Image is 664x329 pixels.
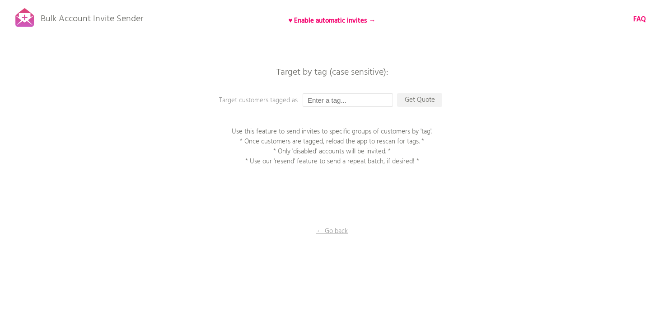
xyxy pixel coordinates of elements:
b: ♥ Enable automatic invites → [289,15,376,26]
b: FAQ [633,14,646,25]
p: Target customers tagged as [219,95,400,105]
p: Get Quote [397,93,442,107]
a: FAQ [633,14,646,24]
p: Target by tag (case sensitive): [196,68,468,77]
p: ← Go back [287,226,377,236]
p: Bulk Account Invite Sender [41,5,143,28]
p: Use this feature to send invites to specific groups of customers by 'tag'. * Once customers are t... [219,127,445,167]
input: Enter a tag... [303,93,393,107]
